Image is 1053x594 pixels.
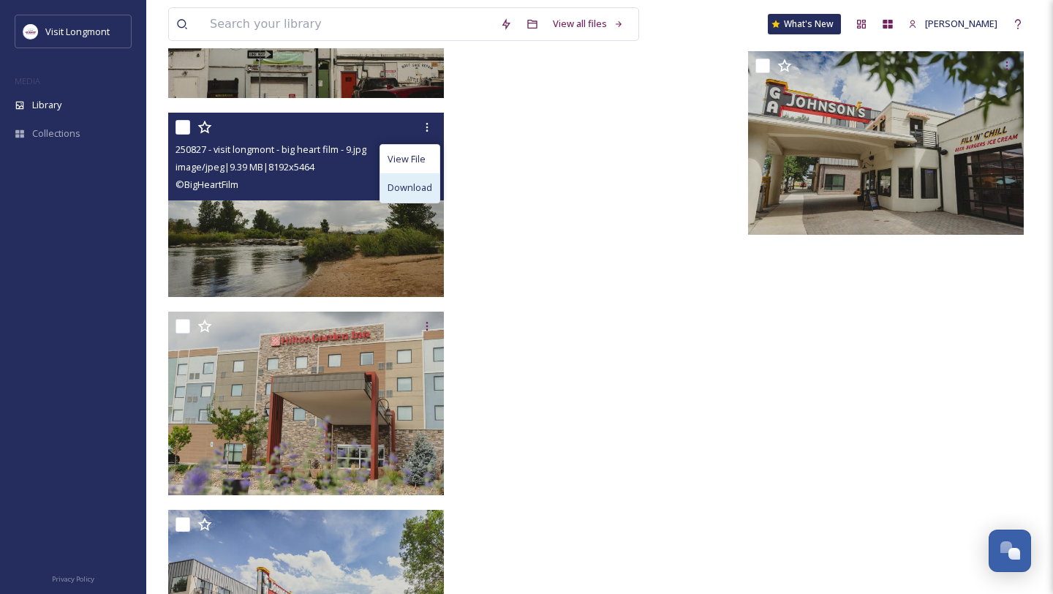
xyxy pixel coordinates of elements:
[388,152,426,166] span: View File
[52,569,94,587] a: Privacy Policy
[168,113,444,297] img: 250827 - visit longmont - big heart film - 9.jpg
[52,574,94,584] span: Privacy Policy
[901,10,1005,38] a: [PERSON_NAME]
[32,98,61,112] span: Library
[925,17,997,30] span: [PERSON_NAME]
[175,160,314,173] span: image/jpeg | 9.39 MB | 8192 x 5464
[175,178,238,191] span: © BigHeartFilm
[388,181,432,195] span: Download
[989,530,1031,572] button: Open Chat
[768,14,841,34] a: What's New
[203,8,493,40] input: Search your library
[45,25,110,38] span: Visit Longmont
[168,312,444,496] img: 250827 - visit longmont - big heart film - 7.jpg
[175,143,366,156] span: 250827 - visit longmont - big heart film - 9.jpg
[32,127,80,140] span: Collections
[748,51,1024,236] img: 250827 - visit longmont - big heart film - 5.jpg
[546,10,631,38] a: View all files
[15,75,40,86] span: MEDIA
[23,24,38,39] img: longmont.jpg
